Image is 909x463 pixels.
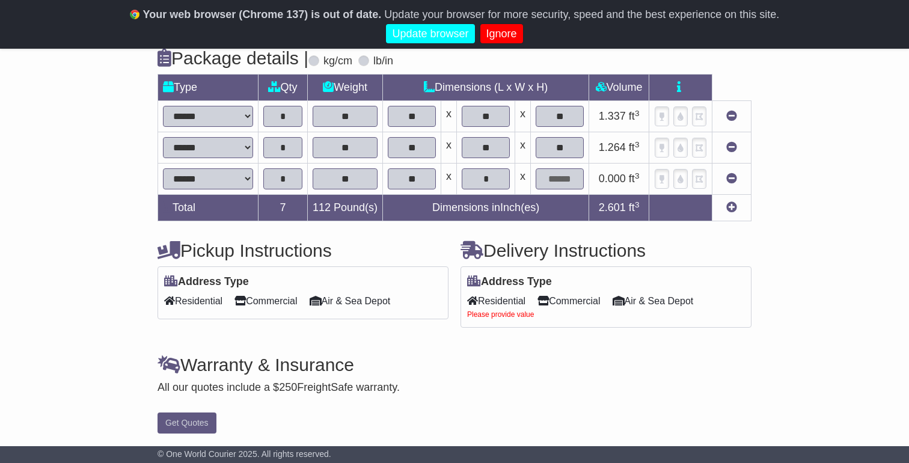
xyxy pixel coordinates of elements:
span: 250 [279,381,297,393]
td: Pound(s) [308,195,383,221]
div: Please provide value [467,310,745,319]
td: Dimensions (L x W x H) [383,75,589,101]
td: Dimensions in Inch(es) [383,195,589,221]
h4: Warranty & Insurance [158,355,751,375]
span: ft [629,201,640,213]
a: Remove this item [726,173,737,185]
td: Qty [259,75,308,101]
td: Weight [308,75,383,101]
td: 7 [259,195,308,221]
sup: 3 [635,109,640,118]
div: All our quotes include a $ FreightSafe warranty. [158,381,751,394]
span: 112 [313,201,331,213]
a: Add new item [726,201,737,213]
td: Total [158,195,259,221]
td: x [441,164,457,195]
b: Your web browser (Chrome 137) is out of date. [143,8,382,20]
span: Update your browser for more security, speed and the best experience on this site. [384,8,779,20]
span: 1.337 [599,110,626,122]
span: Commercial [234,292,297,310]
label: lb/in [373,55,393,68]
label: Address Type [164,275,249,289]
td: Type [158,75,259,101]
span: Residential [164,292,222,310]
a: Remove this item [726,141,737,153]
sup: 3 [635,200,640,209]
a: Remove this item [726,110,737,122]
td: x [441,132,457,164]
td: x [515,132,531,164]
label: Address Type [467,275,552,289]
span: Commercial [537,292,600,310]
span: ft [629,173,640,185]
sup: 3 [635,140,640,149]
span: 2.601 [599,201,626,213]
a: Ignore [480,24,523,44]
button: Get Quotes [158,412,216,434]
a: Update browser [386,24,474,44]
td: x [441,101,457,132]
td: Volume [589,75,649,101]
span: Air & Sea Depot [613,292,694,310]
label: kg/cm [323,55,352,68]
h4: Package details | [158,48,308,68]
span: Residential [467,292,525,310]
h4: Delivery Instructions [461,241,751,260]
span: ft [629,110,640,122]
span: Air & Sea Depot [310,292,391,310]
td: x [515,164,531,195]
span: 0.000 [599,173,626,185]
span: ft [629,141,640,153]
h4: Pickup Instructions [158,241,448,260]
sup: 3 [635,171,640,180]
td: x [515,101,531,132]
span: © One World Courier 2025. All rights reserved. [158,449,331,459]
span: 1.264 [599,141,626,153]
